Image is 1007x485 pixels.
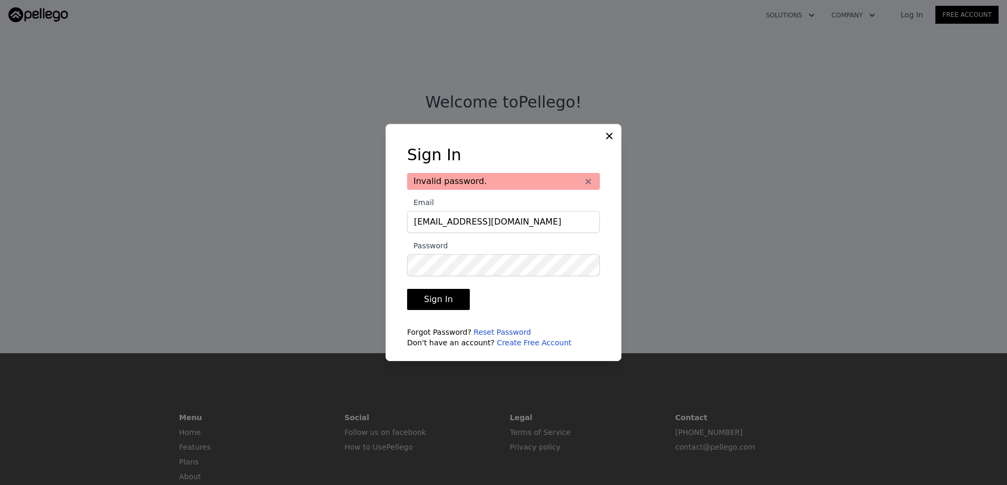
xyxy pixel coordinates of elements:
button: Sign In [407,289,470,310]
a: Reset Password [473,328,531,336]
div: Invalid password. [407,173,600,190]
span: Password [407,241,448,250]
input: Email [407,211,600,233]
button: × [583,176,594,187]
h3: Sign In [407,145,600,164]
div: Forgot Password? Don't have an account? [407,327,600,348]
input: Password [407,254,600,276]
span: Email [407,198,434,207]
a: Create Free Account [497,338,571,347]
